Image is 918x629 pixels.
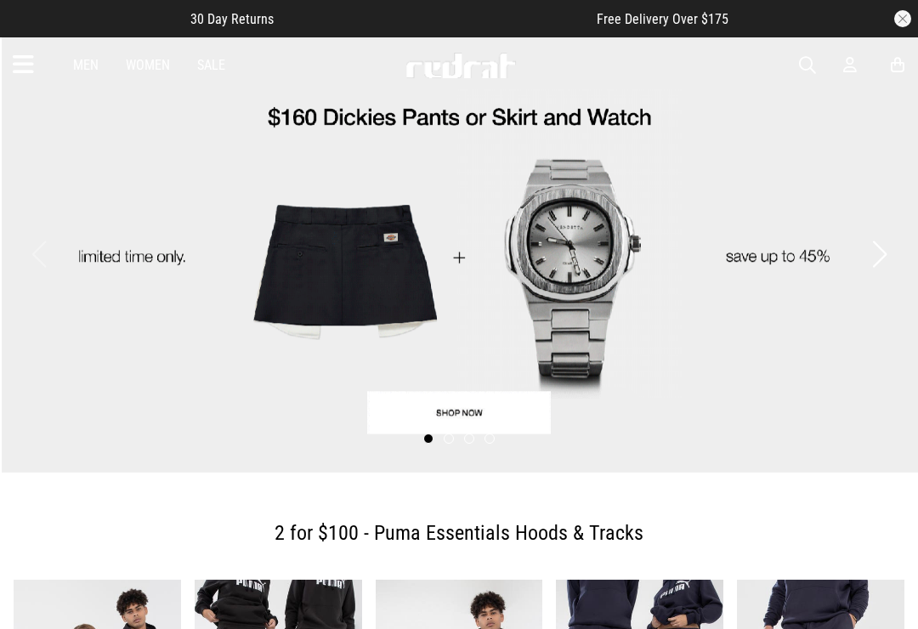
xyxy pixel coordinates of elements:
[126,57,170,73] a: Women
[27,516,891,550] h2: 2 for $100 - Puma Essentials Hoods & Tracks
[405,53,517,78] img: Redrat logo
[73,57,99,73] a: Men
[197,57,225,73] a: Sale
[597,11,728,27] span: Free Delivery Over $175
[868,235,891,273] button: Next slide
[308,10,563,27] iframe: Customer reviews powered by Trustpilot
[190,11,274,27] span: 30 Day Returns
[27,235,50,273] button: Previous slide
